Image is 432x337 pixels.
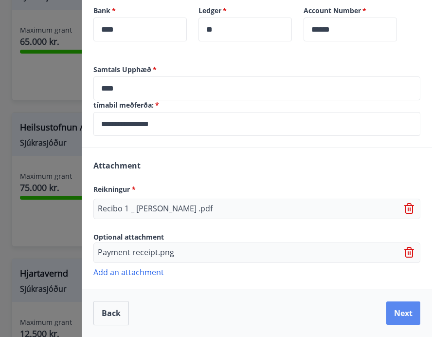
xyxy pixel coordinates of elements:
[93,301,129,325] button: Back
[93,112,420,136] div: tímabil meðferða:
[198,6,292,16] label: Ledger
[93,185,136,194] span: Reikningur
[304,6,397,16] label: Account Number
[93,160,141,171] span: Attachment
[93,100,420,110] label: tímabil meðferða:
[386,301,420,325] button: Next
[93,267,420,277] p: Add an attachment
[98,247,174,259] p: Payment receipt.png
[93,65,420,75] label: Samtals Upphæð
[93,6,187,16] label: Bank
[93,76,420,100] div: Samtals Upphæð
[98,203,213,215] p: Recibo 1 _ [PERSON_NAME] .pdf
[93,232,164,242] span: Optional attachment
